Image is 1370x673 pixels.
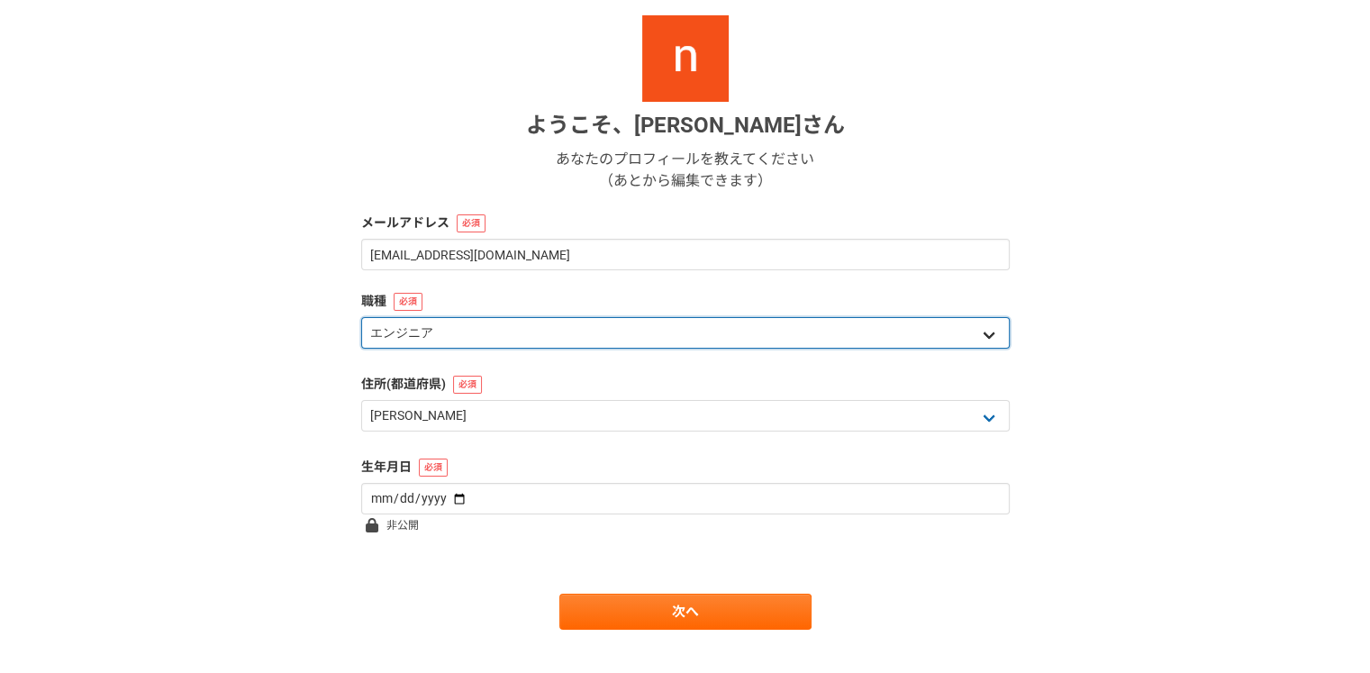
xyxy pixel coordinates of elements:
[559,594,812,630] a: 次へ
[361,458,1010,477] label: 生年月日
[642,15,729,102] img: unnamed.png
[386,514,419,536] span: 非公開
[361,214,1010,232] label: メールアドレス
[526,109,845,141] h1: ようこそ、 [PERSON_NAME] さん
[361,375,1010,394] label: 住所(都道府県)
[361,292,1010,311] label: 職種
[556,149,814,192] p: あなたのプロフィールを教えてください （あとから編集できます）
